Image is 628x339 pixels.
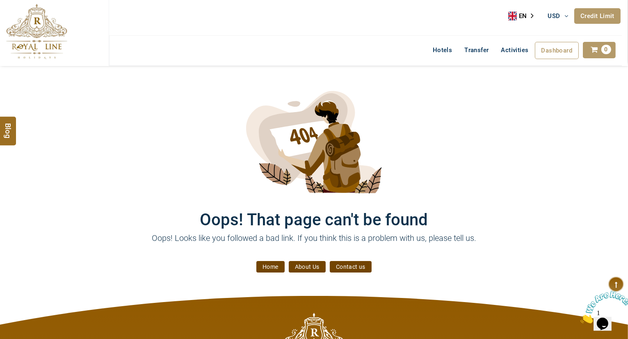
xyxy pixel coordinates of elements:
span: Blog [3,123,14,130]
img: Chat attention grabber [3,3,54,36]
div: Language [508,10,539,22]
img: 404.svg [246,91,382,194]
p: Oops! Looks like you followed a bad link. If you think this is a problem with us, please tell us. [68,232,560,257]
a: About Us [289,261,326,273]
span: 0 [601,45,611,54]
a: Credit Limit [574,8,621,24]
span: USD [548,12,560,20]
a: Home [256,261,285,273]
a: Transfer [458,42,495,58]
aside: Language selected: English [508,10,539,22]
span: Dashboard [541,47,573,54]
img: The Royal Line Holidays [6,4,67,59]
h1: Oops! That page can't be found [68,194,560,229]
a: 0 [583,42,616,58]
a: Activities [495,42,535,58]
iframe: chat widget [577,288,628,327]
a: Contact us [330,261,372,273]
span: 1 [3,3,7,10]
a: Hotels [427,42,458,58]
a: EN [508,10,539,22]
